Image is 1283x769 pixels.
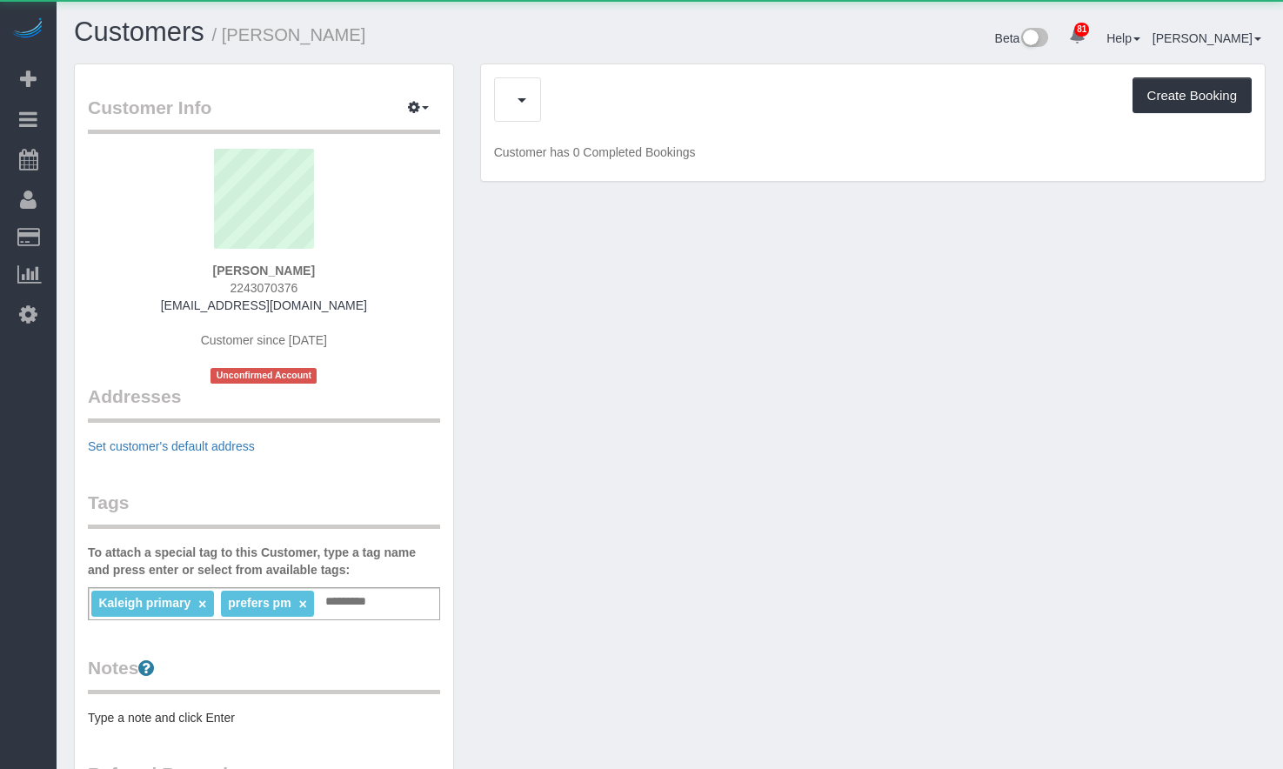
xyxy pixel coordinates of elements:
[1153,31,1261,45] a: [PERSON_NAME]
[1019,28,1048,50] img: New interface
[88,655,440,694] legend: Notes
[198,597,206,612] a: ×
[10,17,45,42] img: Automaid Logo
[88,544,440,578] label: To attach a special tag to this Customer, type a tag name and press enter or select from availabl...
[995,31,1049,45] a: Beta
[1106,31,1140,45] a: Help
[88,490,440,529] legend: Tags
[494,144,1252,161] p: Customer has 0 Completed Bookings
[74,17,204,47] a: Customers
[212,25,366,44] small: / [PERSON_NAME]
[228,596,291,610] span: prefers pm
[88,95,440,134] legend: Customer Info
[1060,17,1094,56] a: 81
[210,368,317,383] span: Unconfirmed Account
[213,264,315,278] strong: [PERSON_NAME]
[161,298,367,312] a: [EMAIL_ADDRESS][DOMAIN_NAME]
[98,596,190,610] span: Kaleigh primary
[1074,23,1089,37] span: 81
[230,281,297,295] span: 2243070376
[88,439,255,453] a: Set customer's default address
[88,709,440,726] pre: Type a note and click Enter
[298,597,306,612] a: ×
[1133,77,1252,114] button: Create Booking
[201,333,327,347] span: Customer since [DATE]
